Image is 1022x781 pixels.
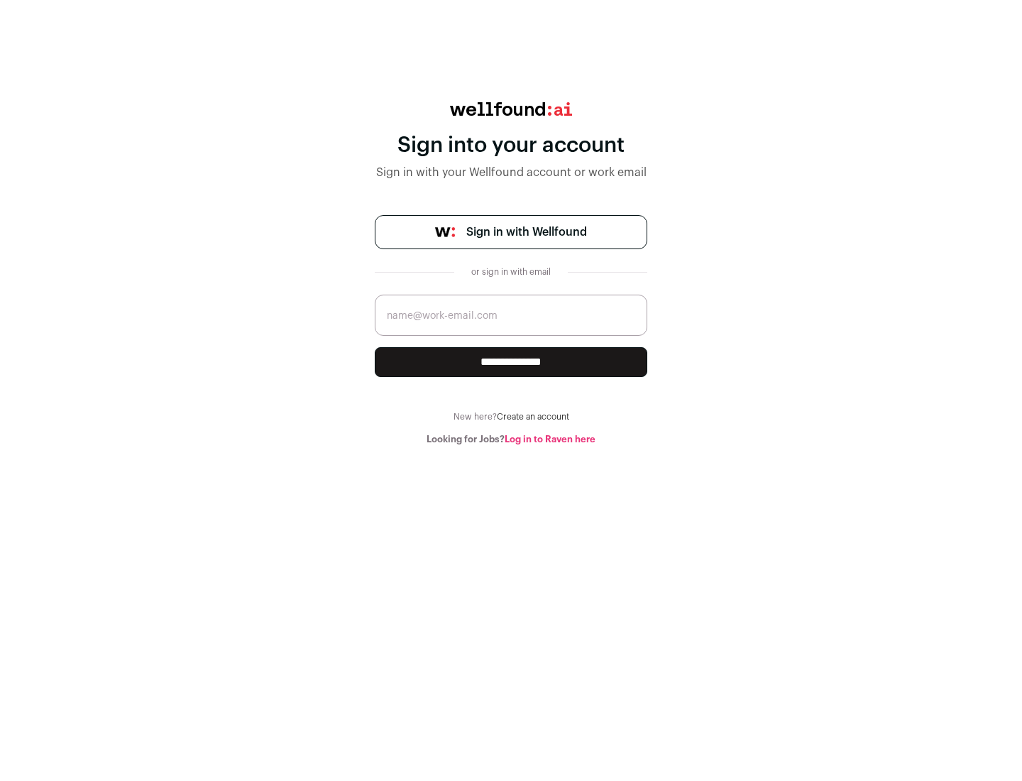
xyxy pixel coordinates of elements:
[466,266,556,278] div: or sign in with email
[375,411,647,422] div: New here?
[466,224,587,241] span: Sign in with Wellfound
[375,133,647,158] div: Sign into your account
[375,164,647,181] div: Sign in with your Wellfound account or work email
[375,215,647,249] a: Sign in with Wellfound
[505,435,595,444] a: Log in to Raven here
[435,227,455,237] img: wellfound-symbol-flush-black-fb3c872781a75f747ccb3a119075da62bfe97bd399995f84a933054e44a575c4.png
[375,295,647,336] input: name@work-email.com
[450,102,572,116] img: wellfound:ai
[497,413,569,421] a: Create an account
[375,434,647,445] div: Looking for Jobs?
